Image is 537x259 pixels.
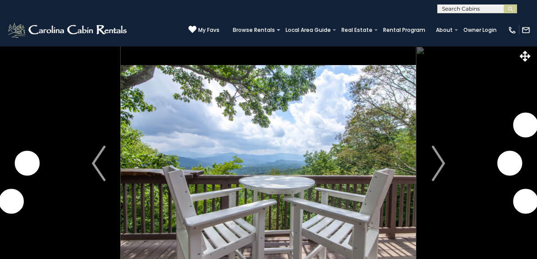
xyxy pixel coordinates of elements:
[459,24,501,36] a: Owner Login
[379,24,430,36] a: Rental Program
[198,26,220,34] span: My Favs
[431,146,445,181] img: arrow
[521,26,530,35] img: mail-regular-white.png
[7,21,129,39] img: White-1-2.png
[337,24,377,36] a: Real Estate
[92,146,105,181] img: arrow
[508,26,517,35] img: phone-regular-white.png
[281,24,335,36] a: Local Area Guide
[431,24,457,36] a: About
[188,25,220,35] a: My Favs
[228,24,279,36] a: Browse Rentals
